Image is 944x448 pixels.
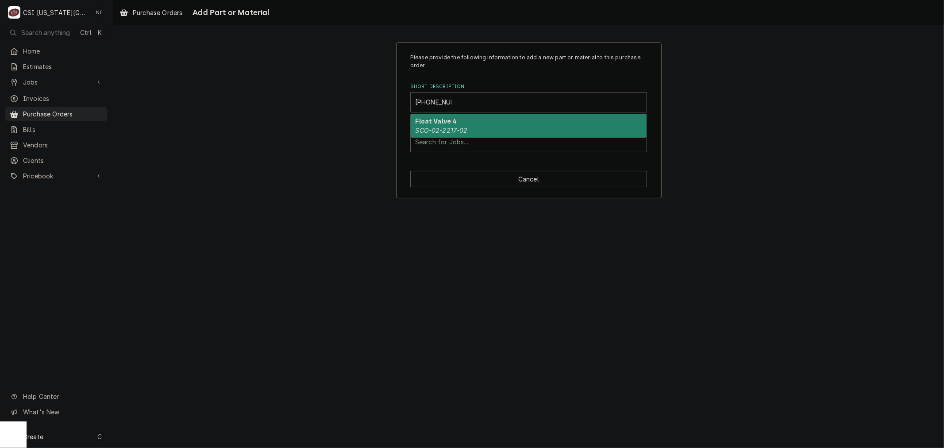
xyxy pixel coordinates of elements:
[410,83,647,112] div: Short Description
[396,42,662,199] div: Line Item Create/Update
[23,171,90,181] span: Pricebook
[93,6,105,19] div: Nate Ingram's Avatar
[133,8,182,17] span: Purchase Orders
[410,171,647,187] button: Cancel
[5,138,108,152] a: Vendors
[21,28,70,37] span: Search anything
[23,392,102,401] span: Help Center
[23,62,103,71] span: Estimates
[5,107,108,121] a: Purchase Orders
[5,59,108,74] a: Estimates
[23,46,103,56] span: Home
[23,77,90,87] span: Jobs
[5,122,108,137] a: Bills
[98,28,102,37] span: K
[23,125,103,134] span: Bills
[5,169,108,183] a: Go to Pricebook
[116,5,186,20] a: Purchase Orders
[23,156,103,165] span: Clients
[5,153,108,168] a: Clients
[416,117,457,125] strong: Float Valve 4
[23,433,43,440] span: Create
[23,109,103,119] span: Purchase Orders
[8,6,20,19] div: C
[410,171,647,187] div: Button Group
[410,54,647,70] p: Please provide the following information to add a new part or material to this purchase order:
[23,407,102,417] span: What's New
[190,7,269,19] span: Add Part or Material
[23,8,88,17] div: CSI [US_STATE][GEOGRAPHIC_DATA]
[8,6,20,19] div: CSI Kansas City's Avatar
[410,171,647,187] div: Button Group Row
[93,6,105,19] div: NI
[97,432,102,441] span: C
[410,123,647,152] div: Associated Jobs
[416,127,468,134] em: SCO-02-2217-02
[80,28,92,37] span: Ctrl
[5,25,108,40] button: Search anythingCtrlK
[5,75,108,89] a: Go to Jobs
[410,54,647,152] div: Line Item Create/Update Form
[5,91,108,106] a: Invoices
[23,140,103,150] span: Vendors
[5,405,108,419] a: Go to What's New
[23,94,103,103] span: Invoices
[5,389,108,404] a: Go to Help Center
[410,83,647,90] label: Short Description
[5,44,108,58] a: Home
